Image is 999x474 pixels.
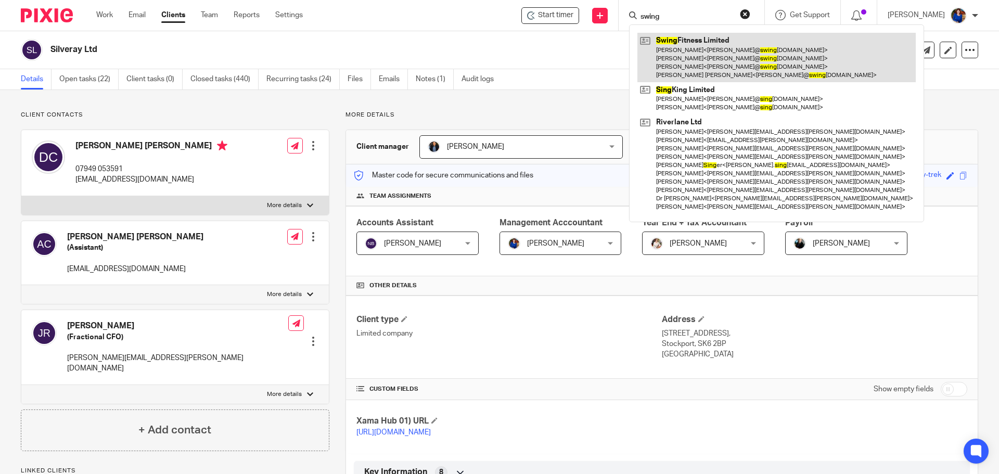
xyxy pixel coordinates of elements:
img: svg%3E [32,321,57,345]
p: [PERSON_NAME][EMAIL_ADDRESS][PERSON_NAME][DOMAIN_NAME] [67,353,288,374]
a: Work [96,10,113,20]
p: More details [267,290,302,299]
p: Limited company [356,328,662,339]
span: Accounts Assistant [356,219,433,227]
span: Start timer [538,10,573,21]
label: Show empty fields [874,384,933,394]
img: nicky-partington.jpg [793,237,806,250]
img: svg%3E [32,232,57,257]
span: Get Support [790,11,830,19]
img: svg%3E [32,140,65,174]
p: [EMAIL_ADDRESS][DOMAIN_NAME] [75,174,227,185]
a: Reports [234,10,260,20]
div: Silveray Ltd [521,7,579,24]
h2: Silveray Ltd [50,44,680,55]
img: martin-hickman.jpg [428,140,440,153]
p: More details [345,111,978,119]
h4: CUSTOM FIELDS [356,385,662,393]
i: Primary [217,140,227,151]
h4: [PERSON_NAME] [PERSON_NAME] [67,232,203,242]
img: Kayleigh%20Henson.jpeg [650,237,663,250]
img: svg%3E [21,39,43,61]
img: Pixie [21,8,73,22]
p: 07949 053591 [75,164,227,174]
img: Nicole.jpeg [950,7,967,24]
img: Nicole.jpeg [508,237,520,250]
p: More details [267,201,302,210]
a: Client tasks (0) [126,69,183,89]
a: Open tasks (22) [59,69,119,89]
h4: [PERSON_NAME] [PERSON_NAME] [75,140,227,153]
a: Notes (1) [416,69,454,89]
span: [PERSON_NAME] [670,240,727,247]
span: Payroll [785,219,813,227]
a: Settings [275,10,303,20]
a: Audit logs [462,69,502,89]
p: More details [267,390,302,399]
p: Client contacts [21,111,329,119]
h4: Address [662,314,967,325]
p: [EMAIL_ADDRESS][DOMAIN_NAME] [67,264,203,274]
h5: (Assistant) [67,242,203,253]
div: glazed-plum-glossy-trek [863,170,941,182]
h4: Xama Hub 01) URL [356,416,662,427]
p: [GEOGRAPHIC_DATA] [662,349,967,360]
span: Year End + Tax Accountant [642,219,747,227]
input: Search [639,12,733,22]
span: Team assignments [369,192,431,200]
h3: Client manager [356,142,409,152]
h4: + Add contact [138,422,211,438]
span: Management Acccountant [499,219,603,227]
a: Clients [161,10,185,20]
img: svg%3E [365,237,377,250]
a: Email [129,10,146,20]
h4: [PERSON_NAME] [67,321,288,331]
a: [URL][DOMAIN_NAME] [356,429,431,436]
a: Emails [379,69,408,89]
button: Clear [740,9,750,19]
a: Details [21,69,52,89]
span: Other details [369,281,417,290]
p: [PERSON_NAME] [888,10,945,20]
a: Team [201,10,218,20]
span: [PERSON_NAME] [384,240,441,247]
p: [STREET_ADDRESS], [662,328,967,339]
span: [PERSON_NAME] [527,240,584,247]
h5: (Fractional CFO) [67,332,288,342]
a: Recurring tasks (24) [266,69,340,89]
span: [PERSON_NAME] [447,143,504,150]
h4: Client type [356,314,662,325]
a: Closed tasks (440) [190,69,259,89]
span: [PERSON_NAME] [813,240,870,247]
a: Files [348,69,371,89]
p: Master code for secure communications and files [354,170,533,181]
p: Stockport, SK6 2BP [662,339,967,349]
